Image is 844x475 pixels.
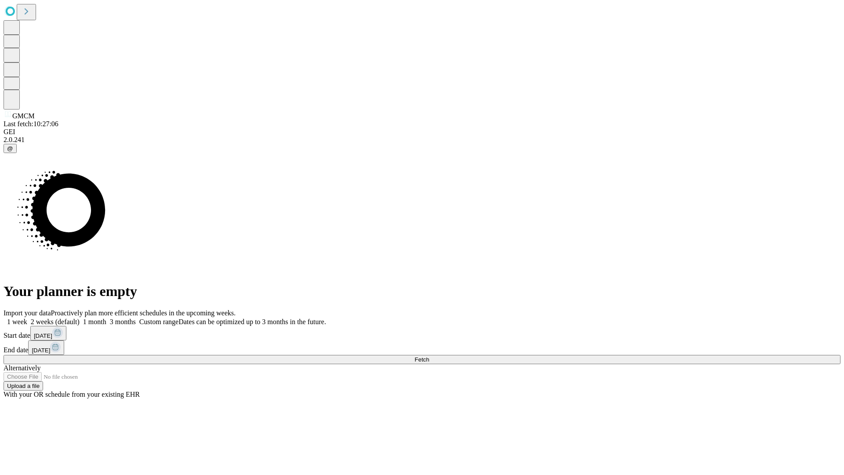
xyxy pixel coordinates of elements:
[51,309,236,317] span: Proactively plan more efficient schedules in the upcoming weeks.
[4,144,17,153] button: @
[4,355,840,364] button: Fetch
[7,318,27,325] span: 1 week
[28,340,64,355] button: [DATE]
[4,340,840,355] div: End date
[4,309,51,317] span: Import your data
[31,318,80,325] span: 2 weeks (default)
[4,381,43,391] button: Upload a file
[110,318,136,325] span: 3 months
[12,112,35,120] span: GMCM
[32,347,50,354] span: [DATE]
[139,318,178,325] span: Custom range
[4,364,40,372] span: Alternatively
[415,356,429,363] span: Fetch
[7,145,13,152] span: @
[34,332,52,339] span: [DATE]
[4,326,840,340] div: Start date
[178,318,326,325] span: Dates can be optimized up to 3 months in the future.
[4,120,58,128] span: Last fetch: 10:27:06
[83,318,106,325] span: 1 month
[4,283,840,300] h1: Your planner is empty
[4,128,840,136] div: GEI
[4,391,140,398] span: With your OR schedule from your existing EHR
[30,326,66,340] button: [DATE]
[4,136,840,144] div: 2.0.241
